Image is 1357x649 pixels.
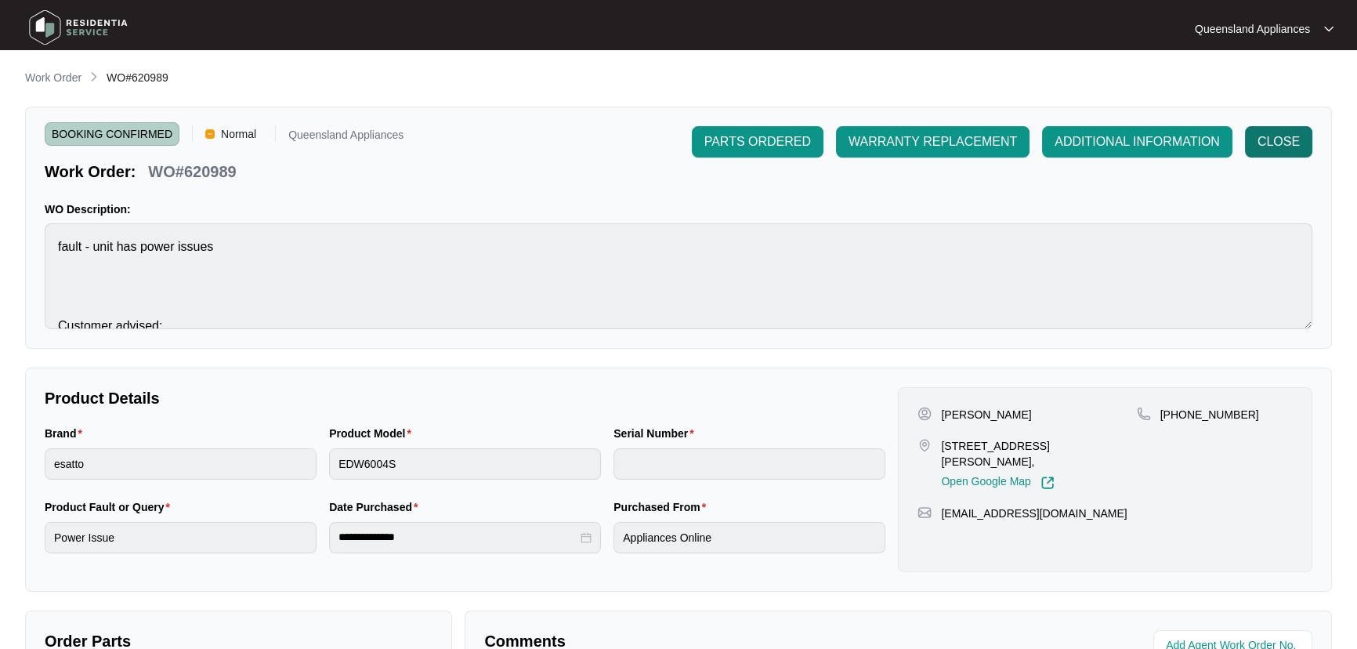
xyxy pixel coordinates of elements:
[24,4,133,51] img: residentia service logo
[338,529,577,546] input: Date Purchased
[205,129,215,139] img: Vercel Logo
[941,506,1127,521] p: [EMAIL_ADDRESS][DOMAIN_NAME]
[849,132,1017,151] span: WARRANTY REPLACEMENT
[45,426,89,441] label: Brand
[917,438,932,452] img: map-pin
[329,499,424,515] label: Date Purchased
[1042,126,1232,158] button: ADDITIONAL INFORMATION
[1055,132,1220,151] span: ADDITIONAL INFORMATION
[88,71,100,83] img: chevron-right
[148,161,236,183] p: WO#620989
[45,122,179,146] span: BOOKING CONFIRMED
[613,499,712,515] label: Purchased From
[1257,132,1300,151] span: CLOSE
[107,71,168,84] span: WO#620989
[836,126,1030,158] button: WARRANTY REPLACEMENT
[45,522,317,553] input: Product Fault or Query
[45,387,885,409] p: Product Details
[692,126,823,158] button: PARTS ORDERED
[704,132,811,151] span: PARTS ORDERED
[329,448,601,480] input: Product Model
[941,438,1136,470] p: [STREET_ADDRESS][PERSON_NAME],
[941,476,1054,490] a: Open Google Map
[941,407,1031,422] p: [PERSON_NAME]
[1245,126,1312,158] button: CLOSE
[1040,476,1055,490] img: Link-External
[215,122,262,146] span: Normal
[1195,21,1310,37] p: Queensland Appliances
[917,407,932,421] img: user-pin
[45,201,1312,217] p: WO Description:
[45,448,317,480] input: Brand
[613,426,700,441] label: Serial Number
[1137,407,1151,421] img: map-pin
[25,70,81,85] p: Work Order
[45,223,1312,329] textarea: fault - unit has power issues Customer advised: The fault is apparently it switches off a few sec...
[288,129,403,146] p: Queensland Appliances
[329,426,418,441] label: Product Model
[613,448,885,480] input: Serial Number
[613,522,885,553] input: Purchased From
[45,499,176,515] label: Product Fault or Query
[22,70,85,87] a: Work Order
[1324,25,1333,33] img: dropdown arrow
[1160,407,1259,422] p: [PHONE_NUMBER]
[917,506,932,520] img: map-pin
[45,161,136,183] p: Work Order:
